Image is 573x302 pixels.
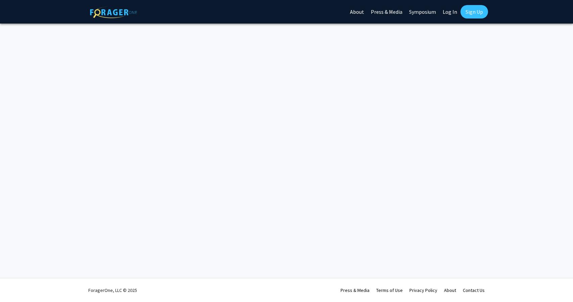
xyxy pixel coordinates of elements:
[90,6,137,18] img: ForagerOne Logo
[376,287,403,293] a: Terms of Use
[341,287,369,293] a: Press & Media
[444,287,456,293] a: About
[409,287,437,293] a: Privacy Policy
[88,278,137,302] div: ForagerOne, LLC © 2025
[460,5,488,18] a: Sign Up
[463,287,485,293] a: Contact Us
